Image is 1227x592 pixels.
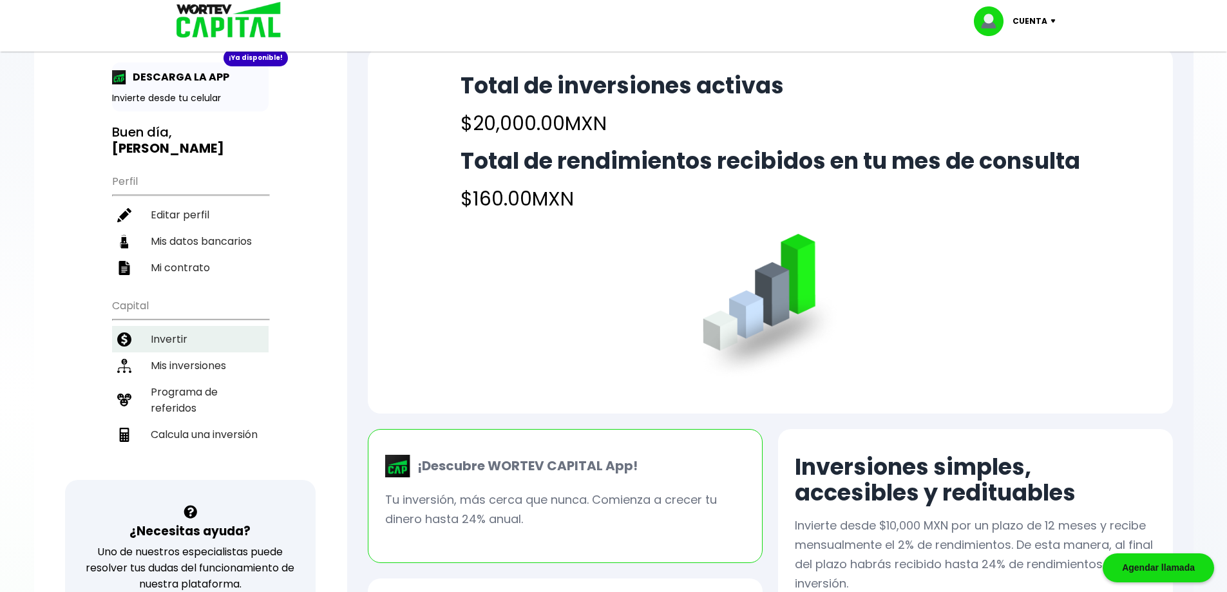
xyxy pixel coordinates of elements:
[112,352,269,379] a: Mis inversiones
[224,50,288,66] div: ¡Ya disponible!
[117,332,131,347] img: invertir-icon.b3b967d7.svg
[461,148,1080,174] h2: Total de rendimientos recibidos en tu mes de consulta
[129,522,251,540] h3: ¿Necesitas ayuda?
[117,234,131,249] img: datos-icon.10cf9172.svg
[1103,553,1214,582] div: Agendar llamada
[112,91,269,105] p: Invierte desde tu celular
[112,124,269,157] h3: Buen día,
[385,455,411,478] img: wortev-capital-app-icon
[974,6,1013,36] img: profile-image
[411,456,638,475] p: ¡Descubre WORTEV CAPITAL App!
[112,70,126,84] img: app-icon
[112,167,269,281] ul: Perfil
[112,379,269,421] a: Programa de referidos
[126,69,229,85] p: DESCARGA LA APP
[461,184,1080,213] h4: $160.00 MXN
[385,490,745,529] p: Tu inversión, más cerca que nunca. Comienza a crecer tu dinero hasta 24% anual.
[461,109,784,138] h4: $20,000.00 MXN
[697,234,843,380] img: grafica.516fef24.png
[1047,19,1065,23] img: icon-down
[112,291,269,480] ul: Capital
[461,73,784,99] h2: Total de inversiones activas
[112,254,269,281] a: Mi contrato
[112,202,269,228] a: Editar perfil
[112,139,224,157] b: [PERSON_NAME]
[117,393,131,407] img: recomiendanos-icon.9b8e9327.svg
[117,261,131,275] img: contrato-icon.f2db500c.svg
[112,228,269,254] a: Mis datos bancarios
[112,326,269,352] a: Invertir
[795,454,1156,506] h2: Inversiones simples, accesibles y redituables
[117,208,131,222] img: editar-icon.952d3147.svg
[117,428,131,442] img: calculadora-icon.17d418c4.svg
[117,359,131,373] img: inversiones-icon.6695dc30.svg
[112,421,269,448] a: Calcula una inversión
[82,544,299,592] p: Uno de nuestros especialistas puede resolver tus dudas del funcionamiento de nuestra plataforma.
[1013,12,1047,31] p: Cuenta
